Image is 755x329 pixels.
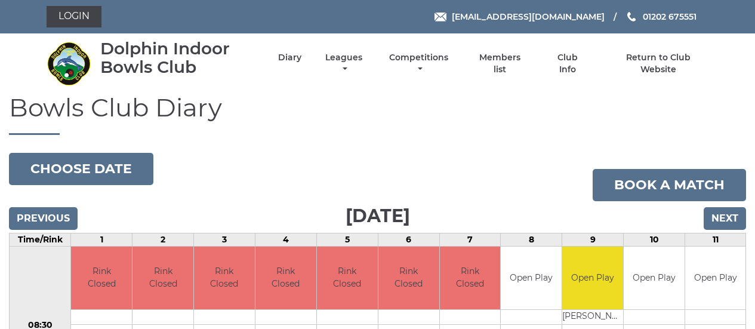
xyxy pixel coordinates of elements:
[439,233,501,247] td: 7
[685,233,746,247] td: 11
[9,94,746,135] h1: Bowls Club Diary
[501,247,562,309] td: Open Play
[627,12,636,21] img: Phone us
[472,52,527,75] a: Members list
[501,233,562,247] td: 8
[71,247,132,309] td: Rink Closed
[255,247,316,309] td: Rink Closed
[685,247,745,309] td: Open Play
[434,10,605,23] a: Email [EMAIL_ADDRESS][DOMAIN_NAME]
[100,39,257,76] div: Dolphin Indoor Bowls Club
[452,11,605,22] span: [EMAIL_ADDRESS][DOMAIN_NAME]
[624,247,685,309] td: Open Play
[132,233,194,247] td: 2
[593,169,746,201] a: Book a match
[255,233,316,247] td: 4
[378,247,439,309] td: Rink Closed
[562,309,623,324] td: [PERSON_NAME]
[562,247,623,309] td: Open Play
[47,6,101,27] a: Login
[278,52,301,63] a: Diary
[562,233,624,247] td: 9
[316,233,378,247] td: 5
[322,52,365,75] a: Leagues
[643,11,697,22] span: 01202 675551
[10,233,71,247] td: Time/Rink
[387,52,452,75] a: Competitions
[378,233,439,247] td: 6
[440,247,501,309] td: Rink Closed
[317,247,378,309] td: Rink Closed
[194,247,255,309] td: Rink Closed
[71,233,132,247] td: 1
[132,247,193,309] td: Rink Closed
[608,52,708,75] a: Return to Club Website
[194,233,255,247] td: 3
[9,207,78,230] input: Previous
[704,207,746,230] input: Next
[434,13,446,21] img: Email
[548,52,587,75] a: Club Info
[9,153,153,185] button: Choose date
[625,10,697,23] a: Phone us 01202 675551
[47,41,91,86] img: Dolphin Indoor Bowls Club
[624,233,685,247] td: 10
